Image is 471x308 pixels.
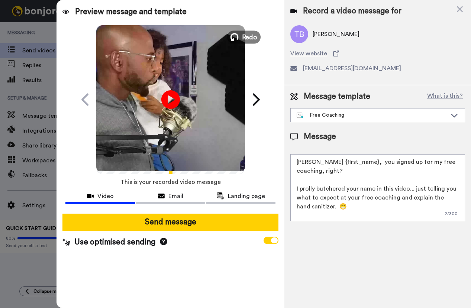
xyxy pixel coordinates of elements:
span: Email [168,192,183,201]
span: Use optimised sending [74,237,155,248]
div: Free Coaching [297,111,447,119]
a: View website [290,49,465,58]
span: This is your recorded video message [120,174,221,190]
span: [EMAIL_ADDRESS][DOMAIN_NAME] [303,64,401,73]
span: View website [290,49,327,58]
button: Send message [62,214,278,231]
span: Message template [304,91,370,102]
span: Video [97,192,114,201]
button: What is this? [425,91,465,102]
span: Landing page [228,192,265,201]
textarea: [PERSON_NAME] {first_name}, you signed up for my free coaching, right? I prolly butchered your na... [290,154,465,221]
span: Message [304,131,336,142]
img: nextgen-template.svg [297,113,304,119]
